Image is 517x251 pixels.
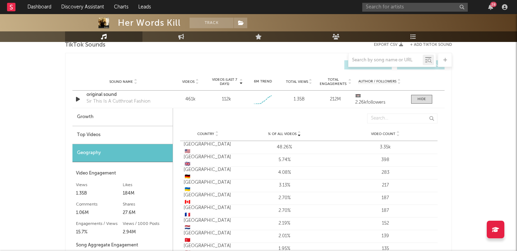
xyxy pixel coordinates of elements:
[87,91,160,98] a: original sound
[337,182,434,189] div: 217
[349,57,423,63] input: Search by song name or URL
[184,166,232,180] div: [GEOGRAPHIC_DATA]
[190,18,234,28] button: Track
[76,220,123,228] div: Engagements / Views
[72,126,173,144] div: Top Videos
[123,228,170,237] div: 2.94M
[76,189,123,198] div: 1.35B
[236,233,333,240] div: 2.01%
[236,220,333,227] div: 2.19%
[184,217,232,231] div: [GEOGRAPHIC_DATA]
[236,144,333,151] div: 48.26%
[76,228,123,237] div: 15.7%
[355,94,404,99] a: 📼
[123,189,170,198] div: 184M
[410,43,452,47] button: + Add TikTok Sound
[185,213,190,217] span: 🇫🇷
[72,144,173,162] div: Geography
[236,157,333,164] div: 5.74%
[319,78,347,86] span: Total Engagements
[185,238,190,243] span: 🇹🇷
[358,79,396,84] span: Author / Followers
[236,207,333,214] div: 2.70%
[197,132,214,136] span: Country
[210,78,239,86] span: Videos (last 7 days)
[118,18,181,28] div: Her Words Kill
[185,200,190,204] span: 🇨🇦
[337,195,434,202] div: 187
[123,220,170,228] div: Views / 1000 Posts
[184,141,232,155] div: [GEOGRAPHIC_DATA]
[65,41,106,49] span: TikTok Sounds
[76,169,169,178] div: Video Engagement
[185,187,190,192] span: 🇺🇦
[236,195,333,202] div: 2.70%
[337,157,434,164] div: 398
[222,96,231,103] div: 112k
[371,132,395,136] span: Video Count
[374,43,403,47] button: Export CSV
[87,98,151,105] div: Sir This Is A Cutthroat Fashion
[403,43,452,47] button: + Add TikTok Sound
[185,175,190,179] span: 🇩🇪
[182,80,194,84] span: Videos
[488,4,493,10] button: 28
[72,108,173,126] div: Growth
[184,230,232,244] div: [GEOGRAPHIC_DATA]
[247,79,279,84] div: 6M Trend
[236,169,333,176] div: 4.08%
[123,200,170,209] div: Shares
[184,204,232,218] div: [GEOGRAPHIC_DATA]
[185,149,190,154] span: 🇺🇸
[184,179,232,193] div: [GEOGRAPHIC_DATA]
[337,233,434,240] div: 139
[319,96,352,103] div: 212M
[490,2,497,7] div: 28
[184,154,232,167] div: [GEOGRAPHIC_DATA]
[236,182,333,189] div: 3.13%
[184,192,232,206] div: [GEOGRAPHIC_DATA]
[355,94,361,98] strong: 📼
[283,96,315,103] div: 1.35B
[123,181,170,189] div: Likes
[109,80,133,84] span: Sound Name
[76,181,123,189] div: Views
[268,132,296,136] span: % of all Videos
[123,209,170,217] div: 27.6M
[337,169,434,176] div: 283
[174,96,207,103] div: 461k
[337,220,434,227] div: 152
[337,144,434,151] div: 3.35k
[76,200,123,209] div: Comments
[355,100,404,105] div: 2.26k followers
[337,207,434,214] div: 187
[76,209,123,217] div: 1.06M
[185,162,190,166] span: 🇬🇧
[76,241,169,250] div: Song Aggregate Engagement
[286,80,308,84] span: Total Views
[367,114,438,123] input: Search...
[362,3,468,12] input: Search for artists
[185,225,190,230] span: 🇳🇱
